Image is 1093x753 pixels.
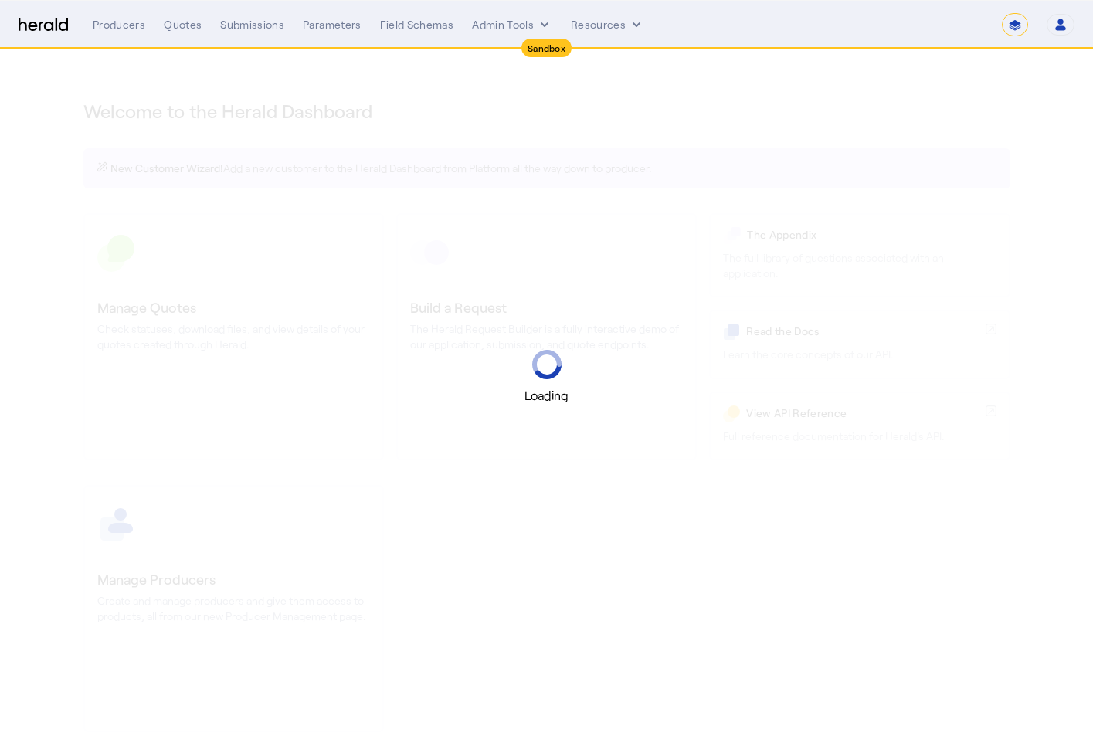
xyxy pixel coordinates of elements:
div: Field Schemas [380,17,454,32]
div: Quotes [164,17,202,32]
button: Resources dropdown menu [571,17,644,32]
div: Submissions [220,17,284,32]
div: Parameters [303,17,362,32]
div: Producers [93,17,145,32]
button: internal dropdown menu [472,17,552,32]
div: Sandbox [521,39,572,57]
img: Herald Logo [19,18,68,32]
